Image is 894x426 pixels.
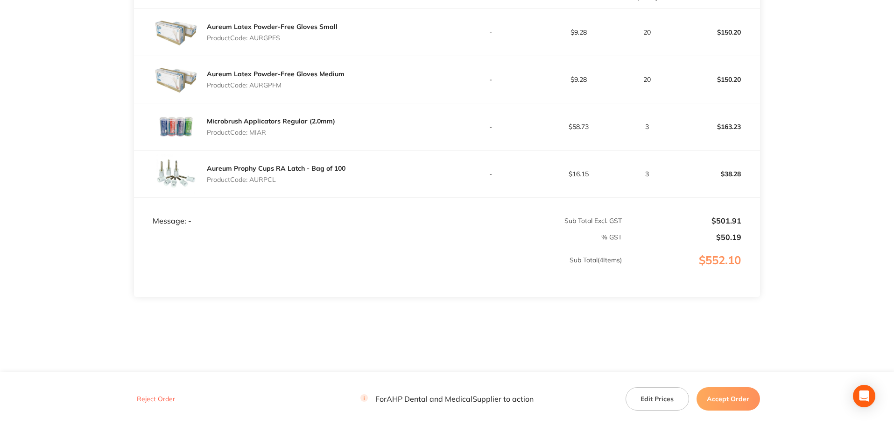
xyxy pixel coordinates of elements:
[207,22,338,31] a: Aureum Latex Powder-Free Gloves Small
[535,76,622,83] p: $9.28
[134,197,447,225] td: Message: -
[673,116,760,138] p: $163.23
[207,164,345,173] a: Aureum Prophy Cups RA Latch - Bag of 100
[207,70,345,78] a: Aureum Latex Powder-Free Gloves Medium
[134,233,622,241] p: % GST
[153,151,199,197] img: bmh2Nm94Mw
[134,256,622,282] p: Sub Total ( 4 Items)
[448,123,535,130] p: -
[626,387,689,411] button: Edit Prices
[153,56,199,103] img: b2F0c2gzOA
[673,163,760,185] p: $38.28
[697,387,760,411] button: Accept Order
[448,217,622,224] p: Sub Total Excl. GST
[535,29,622,36] p: $9.28
[448,170,535,178] p: -
[623,233,741,241] p: $50.19
[207,34,338,42] p: Product Code: AURGPFS
[673,21,760,43] p: $150.20
[623,217,741,225] p: $501.91
[448,76,535,83] p: -
[535,123,622,130] p: $58.73
[623,29,672,36] p: 20
[207,176,345,183] p: Product Code: AURPCL
[623,123,672,130] p: 3
[448,29,535,36] p: -
[535,170,622,178] p: $16.15
[207,117,335,125] a: Microbrush Applicators Regular (2.0mm)
[134,395,178,403] button: Reject Order
[673,68,760,91] p: $150.20
[153,9,199,56] img: MjZkbnI4ag
[207,129,335,136] p: Product Code: MIAR
[153,103,199,150] img: bjdlcGh5Yg
[207,81,345,89] p: Product Code: AURGPFM
[623,76,672,83] p: 20
[853,385,875,407] div: Open Intercom Messenger
[360,394,534,403] p: For AHP Dental and Medical Supplier to action
[623,170,672,178] p: 3
[623,254,760,286] p: $552.10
